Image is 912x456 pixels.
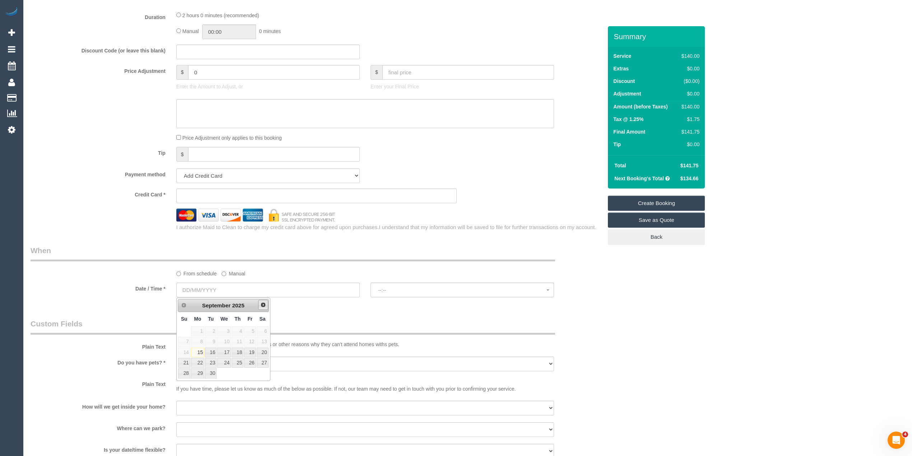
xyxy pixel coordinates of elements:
a: 26 [244,358,256,368]
strong: Next Booking's Total [614,176,664,181]
a: 18 [232,348,243,357]
iframe: Secure card payment input frame [182,192,451,199]
label: Extras [613,65,629,72]
span: 1 [191,326,204,336]
label: Plain Text [25,378,171,388]
span: --:-- [378,287,546,293]
label: Price Adjustment [25,65,171,75]
a: Save as Quote [608,213,705,228]
label: Where can we park? [25,422,171,432]
label: Tax @ 1.25% [613,116,643,123]
legend: When [31,245,555,261]
label: Discount [613,78,635,85]
span: 2025 [232,302,244,308]
span: 6 [257,326,269,336]
span: I understand that my information will be saved to file for further transactions on my account. [379,224,596,230]
span: $ [371,65,382,80]
label: Is your date/time flexible? [25,444,171,453]
span: Wednesday [220,316,228,322]
div: $0.00 [679,90,699,97]
label: Date / Time * [25,283,171,292]
span: Thursday [234,316,241,322]
p: If you have time, please let us know as much of the below as possible. If not, our team may need ... [176,378,554,392]
a: Next [258,300,268,310]
label: Amount (before Taxes) [613,103,667,110]
strong: Total [614,163,626,168]
span: 10 [217,337,231,346]
a: 23 [205,358,217,368]
label: Credit Card * [25,189,171,198]
span: 8 [191,337,204,346]
a: 24 [217,358,231,368]
span: 4 [902,432,908,437]
div: $140.00 [679,103,699,110]
span: 5 [244,326,256,336]
label: Payment method [25,168,171,178]
span: Next [260,302,266,308]
a: 22 [191,358,204,368]
a: 27 [257,358,269,368]
label: Final Amount [613,128,645,135]
img: Automaid Logo [4,7,19,17]
span: $ [176,65,188,80]
a: 17 [217,348,231,357]
div: ($0.00) [679,78,699,85]
input: DD/MM/YYYY [176,283,360,297]
label: Service [613,52,631,60]
div: $1.75 [679,116,699,123]
label: Duration [25,11,171,21]
span: Tuesday [208,316,214,322]
span: $141.75 [680,163,699,168]
a: Back [608,229,705,245]
iframe: Intercom live chat [888,432,905,449]
span: September [202,302,231,308]
p: Enter your Final Price [371,83,554,90]
div: $140.00 [679,52,699,60]
span: Friday [247,316,252,322]
div: $141.75 [679,128,699,135]
legend: Custom Fields [31,318,555,335]
span: Monday [194,316,201,322]
a: 15 [191,348,204,357]
input: Manual [222,271,226,276]
label: Adjustment [613,90,641,97]
a: 30 [205,368,217,378]
input: final price [382,65,554,80]
a: 19 [244,348,256,357]
label: Plain Text [25,341,171,350]
label: Discount Code (or leave this blank) [25,45,171,54]
button: --:-- [371,283,554,297]
a: 29 [191,368,204,378]
a: Create Booking [608,196,705,211]
p: Enter the Amount to Adjust, or [176,83,360,90]
div: $0.00 [679,141,699,148]
span: 7 [178,337,190,346]
label: Manual [222,267,245,277]
label: Tip [613,141,621,148]
span: Manual [182,28,199,34]
span: $ [176,147,188,162]
span: Prev [181,302,187,308]
a: 21 [178,358,190,368]
label: Tip [25,147,171,157]
input: From schedule [176,271,181,276]
div: $0.00 [679,65,699,72]
span: 9 [205,337,217,346]
div: I authorize Maid to Clean to charge my credit card above for agreed upon purchases. [171,223,608,231]
span: $134.66 [680,176,699,181]
p: Some of our cleaning teams have allergies or other reasons why they can't attend homes withs pets. [176,341,554,348]
h3: Summary [614,32,701,41]
span: 2 hours 0 minutes (recommended) [182,13,259,18]
span: 3 [217,326,231,336]
span: 2 [205,326,217,336]
span: 0 minutes [259,28,281,34]
label: From schedule [176,267,217,277]
span: 11 [232,337,243,346]
label: How will we get inside your home? [25,401,171,410]
a: 16 [205,348,217,357]
span: 14 [178,348,190,357]
label: Do you have pets? * [25,357,171,366]
a: 25 [232,358,243,368]
a: 20 [257,348,269,357]
span: 12 [244,337,256,346]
